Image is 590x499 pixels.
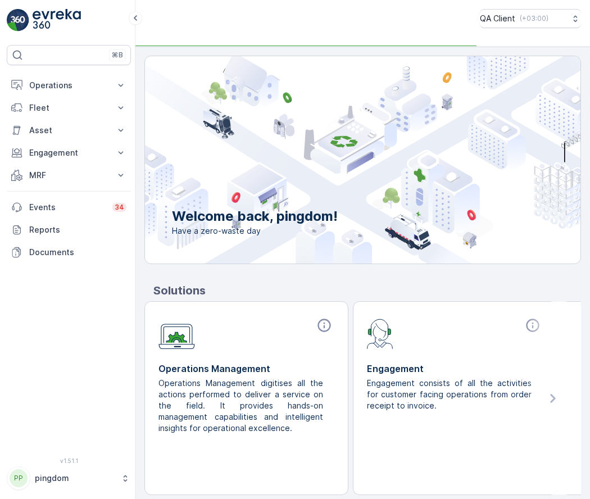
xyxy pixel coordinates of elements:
button: MRF [7,164,131,187]
img: logo [7,9,29,31]
p: Asset [29,125,108,136]
p: Operations [29,80,108,91]
button: Operations [7,74,131,97]
p: Welcome back, pingdom! [172,207,338,225]
p: QA Client [480,13,515,24]
p: Engagement [29,147,108,158]
button: PPpingdom [7,466,131,490]
p: Engagement [367,362,543,375]
img: logo_light-DOdMpM7g.png [33,9,81,31]
a: Documents [7,241,131,264]
p: ⌘B [112,51,123,60]
p: Documents [29,247,126,258]
p: 34 [115,203,124,212]
p: Operations Management [158,362,334,375]
button: Asset [7,119,131,142]
img: module-icon [367,317,393,349]
img: module-icon [158,317,195,350]
button: Engagement [7,142,131,164]
img: city illustration [94,56,580,264]
p: ( +03:00 ) [520,14,548,23]
p: MRF [29,170,108,181]
p: Events [29,202,106,213]
p: Fleet [29,102,108,114]
div: PP [10,469,28,487]
button: Fleet [7,97,131,119]
button: QA Client(+03:00) [480,9,581,28]
p: pingdom [35,473,115,484]
a: Reports [7,219,131,241]
p: Engagement consists of all the activities for customer facing operations from order receipt to in... [367,378,534,411]
p: Operations Management digitises all the actions performed to deliver a service on the field. It p... [158,378,325,434]
span: v 1.51.1 [7,457,131,464]
p: Reports [29,224,126,235]
p: Solutions [153,282,581,299]
span: Have a zero-waste day [172,225,338,237]
a: Events34 [7,196,131,219]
